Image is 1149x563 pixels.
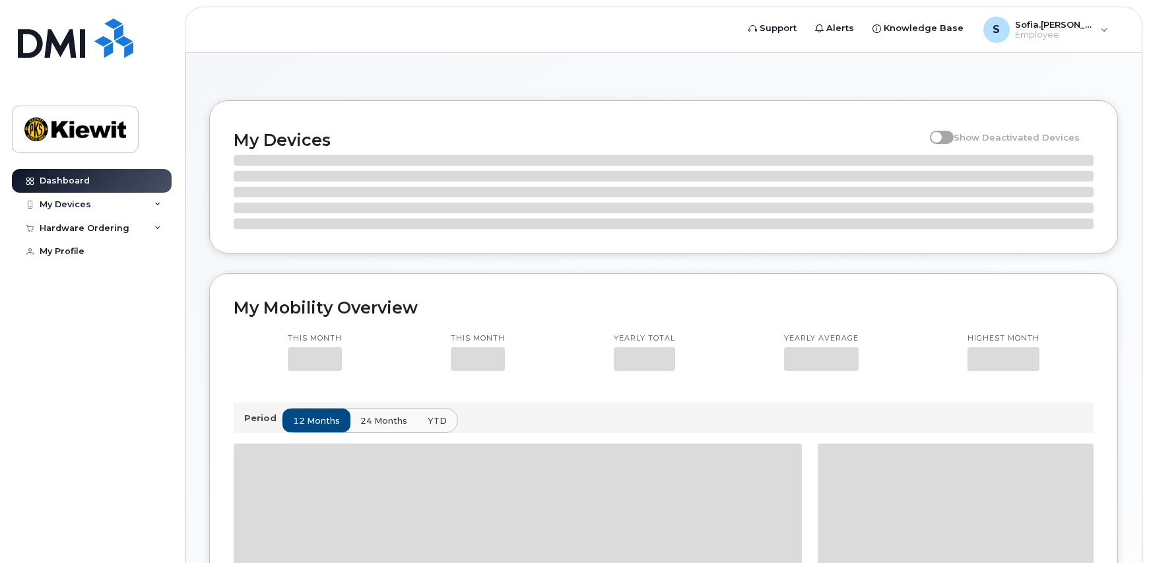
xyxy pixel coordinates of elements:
span: 24 months [360,414,407,427]
p: Highest month [968,333,1039,344]
h2: My Mobility Overview [234,298,1094,317]
input: Show Deactivated Devices [930,125,940,135]
h2: My Devices [234,130,923,150]
p: Yearly average [784,333,859,344]
p: This month [451,333,505,344]
p: This month [288,333,342,344]
span: YTD [428,414,447,427]
span: Show Deactivated Devices [954,132,1080,143]
p: Period [244,412,282,424]
p: Yearly total [614,333,675,344]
